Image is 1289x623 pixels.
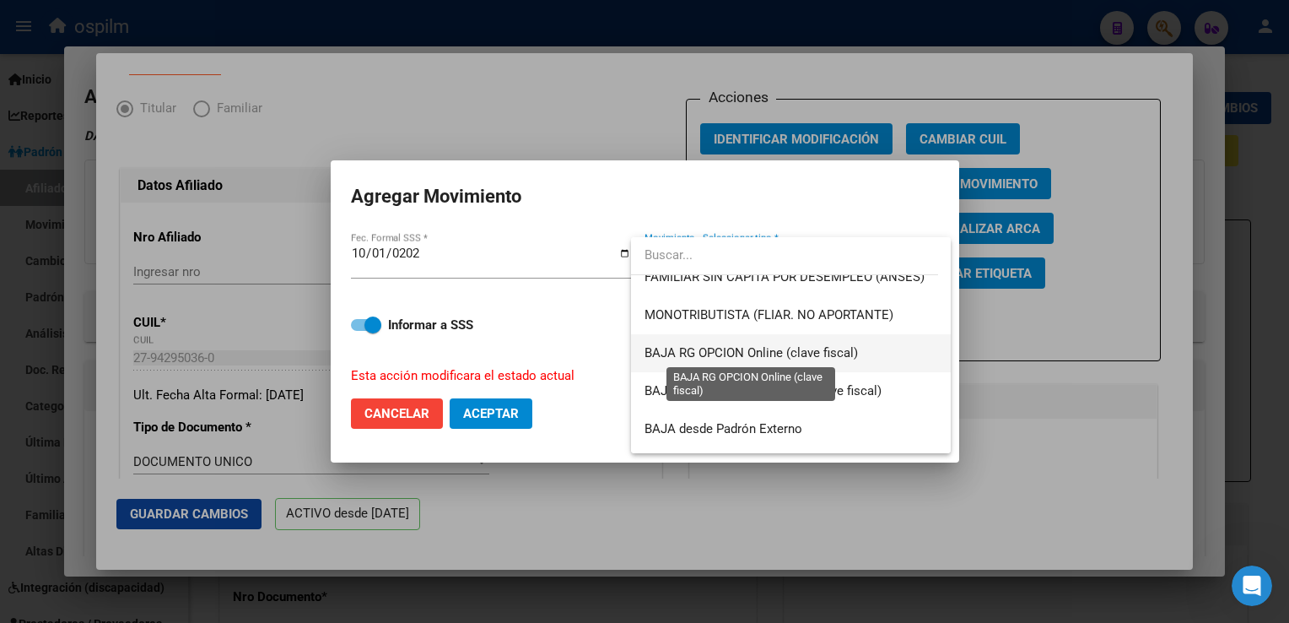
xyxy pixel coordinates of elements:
[644,345,858,360] span: BAJA RG OPCION Online (clave fiscal)
[644,269,925,284] span: FAMILIAR SIN CAPITA POR DESEMPLEO (ANSES)
[644,383,882,398] span: BAJA MT/PD OPCION Online (clave fiscal)
[644,421,802,436] span: BAJA desde Padrón Externo
[1232,566,1272,606] iframe: Intercom live chat
[644,307,893,322] span: MONOTRIBUTISTA (FLIAR. NO APORTANTE)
